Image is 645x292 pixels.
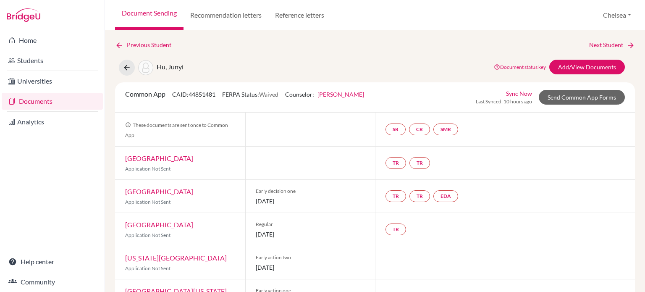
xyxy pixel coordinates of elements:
a: Home [2,32,103,49]
a: TR [409,190,430,202]
a: Previous Student [115,40,178,50]
span: Application Not Sent [125,232,170,238]
a: Universities [2,73,103,89]
span: CAID: 44851481 [172,91,215,98]
span: These documents are sent once to Common App [125,122,228,138]
span: Hu, Junyi [157,63,184,71]
a: CR [409,124,430,135]
a: TR [385,157,406,169]
a: [GEOGRAPHIC_DATA] [125,187,193,195]
a: [PERSON_NAME] [317,91,364,98]
span: Waived [259,91,278,98]
span: Application Not Sent [125,166,170,172]
a: Document status key [494,64,546,70]
a: Next Student [589,40,635,50]
span: [DATE] [256,263,365,272]
span: Last Synced: 10 hours ago [476,98,532,105]
a: TR [385,190,406,202]
span: Application Not Sent [125,199,170,205]
a: SMR [433,124,458,135]
a: [US_STATE][GEOGRAPHIC_DATA] [125,254,227,262]
a: Send Common App Forms [539,90,625,105]
span: Early action two [256,254,365,261]
a: Help center [2,253,103,270]
a: [GEOGRAPHIC_DATA] [125,221,193,229]
span: Counselor: [285,91,364,98]
img: Bridge-U [7,8,40,22]
a: [GEOGRAPHIC_DATA] [125,154,193,162]
a: Community [2,274,103,290]
span: Common App [125,90,165,98]
span: FERPA Status: [222,91,278,98]
span: [DATE] [256,230,365,239]
span: Regular [256,221,365,228]
a: Documents [2,93,103,110]
a: Analytics [2,113,103,130]
span: Application Not Sent [125,265,170,271]
button: Chelsea [599,7,635,23]
a: EDA [433,190,458,202]
span: Early decision one [256,187,365,195]
a: Add/View Documents [549,60,625,74]
a: TR [409,157,430,169]
a: Sync Now [506,89,532,98]
a: TR [385,224,406,235]
a: Students [2,52,103,69]
a: SR [385,124,406,135]
span: [DATE] [256,197,365,205]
